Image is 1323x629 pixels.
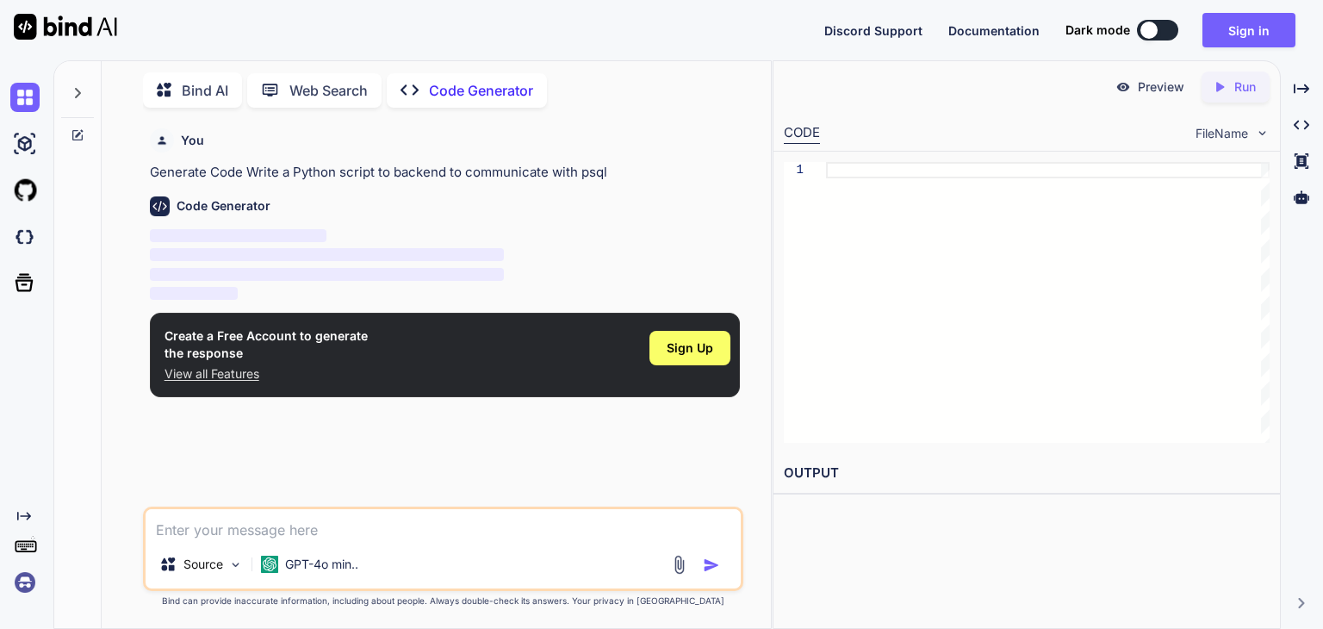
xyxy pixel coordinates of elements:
[773,453,1280,494] h2: OUTPUT
[1065,22,1130,39] span: Dark mode
[824,23,922,38] span: Discord Support
[669,555,689,575] img: attachment
[784,162,804,178] div: 1
[228,557,243,572] img: Pick Models
[1234,78,1256,96] p: Run
[150,287,239,300] span: ‌
[261,556,278,573] img: GPT-4o mini
[1255,126,1270,140] img: chevron down
[289,80,368,101] p: Web Search
[824,22,922,40] button: Discord Support
[14,14,117,40] img: Bind AI
[703,557,720,574] img: icon
[150,248,504,261] span: ‌
[1202,13,1295,47] button: Sign in
[667,339,713,357] span: Sign Up
[10,176,40,205] img: githubLight
[181,132,204,149] h6: You
[10,83,40,112] img: chat
[165,327,368,362] h1: Create a Free Account to generate the response
[182,80,228,101] p: Bind AI
[150,268,504,281] span: ‌
[1115,79,1131,95] img: preview
[150,229,327,242] span: ‌
[948,22,1040,40] button: Documentation
[165,365,368,383] p: View all Features
[150,163,740,183] p: Generate Code Write a Python script to backend to communicate with psql
[1196,125,1248,142] span: FileName
[948,23,1040,38] span: Documentation
[784,123,820,144] div: CODE
[143,595,743,607] p: Bind can provide inaccurate information, including about people. Always double-check its answers....
[183,556,223,573] p: Source
[1138,78,1184,96] p: Preview
[177,197,270,215] h6: Code Generator
[10,222,40,252] img: darkCloudIdeIcon
[10,129,40,159] img: ai-studio
[429,80,533,101] p: Code Generator
[285,556,358,573] p: GPT-4o min..
[10,568,40,597] img: signin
